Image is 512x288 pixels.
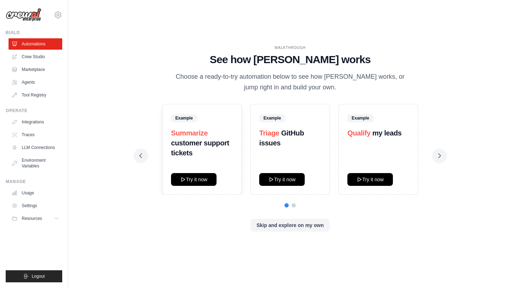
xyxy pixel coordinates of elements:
button: Logout [6,270,62,282]
p: Choose a ready-to-try automation below to see how [PERSON_NAME] works, or jump right in and build... [171,72,410,93]
a: Agents [9,77,62,88]
strong: my leads [372,129,401,137]
div: WALKTHROUGH [139,45,441,50]
a: Automations [9,38,62,50]
a: LLM Connections [9,142,62,153]
a: Environment Variables [9,155,62,172]
a: Marketplace [9,64,62,75]
span: Resources [22,216,42,221]
strong: GitHub issues [259,129,304,147]
a: Integrations [9,116,62,128]
a: Settings [9,200,62,211]
a: Usage [9,187,62,199]
a: Traces [9,129,62,140]
div: Build [6,30,62,35]
a: Crew Studio [9,51,62,62]
div: Operate [6,108,62,113]
strong: customer support tickets [171,139,229,157]
span: Example [347,114,373,122]
button: Skip and explore on my own [251,219,329,232]
button: Resources [9,213,62,224]
h1: See how [PERSON_NAME] works [139,53,441,66]
span: Logout [32,273,45,279]
span: Example [259,114,285,122]
span: Triage [259,129,279,137]
span: Summarize [171,129,208,137]
a: Tool Registry [9,89,62,101]
button: Try it now [171,173,217,186]
button: Try it now [347,173,393,186]
img: Logo [6,8,41,22]
span: Qualify [347,129,370,137]
button: Try it now [259,173,305,186]
span: Example [171,114,197,122]
iframe: Chat Widget [476,254,512,288]
div: Manage [6,179,62,184]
